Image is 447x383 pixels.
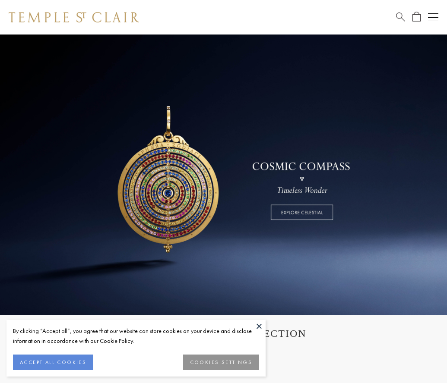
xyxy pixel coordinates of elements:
a: Open Shopping Bag [412,12,421,22]
button: Open navigation [428,12,438,22]
img: Temple St. Clair [9,12,139,22]
a: Search [396,12,405,22]
div: By clicking “Accept all”, you agree that our website can store cookies on your device and disclos... [13,326,259,346]
button: COOKIES SETTINGS [183,355,259,370]
button: ACCEPT ALL COOKIES [13,355,93,370]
